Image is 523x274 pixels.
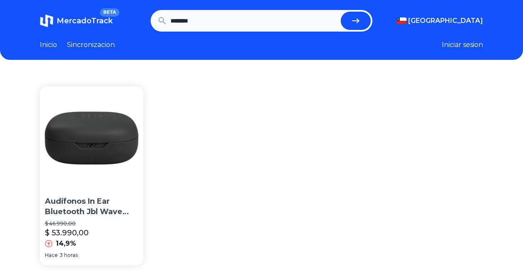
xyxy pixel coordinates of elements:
span: Hace [45,252,58,259]
span: [GEOGRAPHIC_DATA] [408,16,483,26]
p: Audífonos In Ear Bluetooth Jbl Wave Flex Jblwflexblk Negro [45,196,138,217]
a: MercadoTrackBETA [40,14,113,27]
span: 3 horas [59,252,78,259]
a: Sincronizacion [67,40,115,50]
img: Chile [397,17,407,24]
button: [GEOGRAPHIC_DATA] [397,16,483,26]
p: $ 53.990,00 [45,227,89,239]
span: MercadoTrack [57,16,113,25]
img: MercadoTrack [40,14,53,27]
span: BETA [100,8,119,17]
p: 14,9% [56,239,76,249]
a: Audífonos In Ear Bluetooth Jbl Wave Flex Jblwflexblk NegroAudífonos In Ear Bluetooth Jbl Wave Fle... [40,86,143,265]
p: $ 46.990,00 [45,220,138,227]
a: Inicio [40,40,57,50]
button: Iniciar sesion [442,40,483,50]
img: Audífonos In Ear Bluetooth Jbl Wave Flex Jblwflexblk Negro [40,86,143,190]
